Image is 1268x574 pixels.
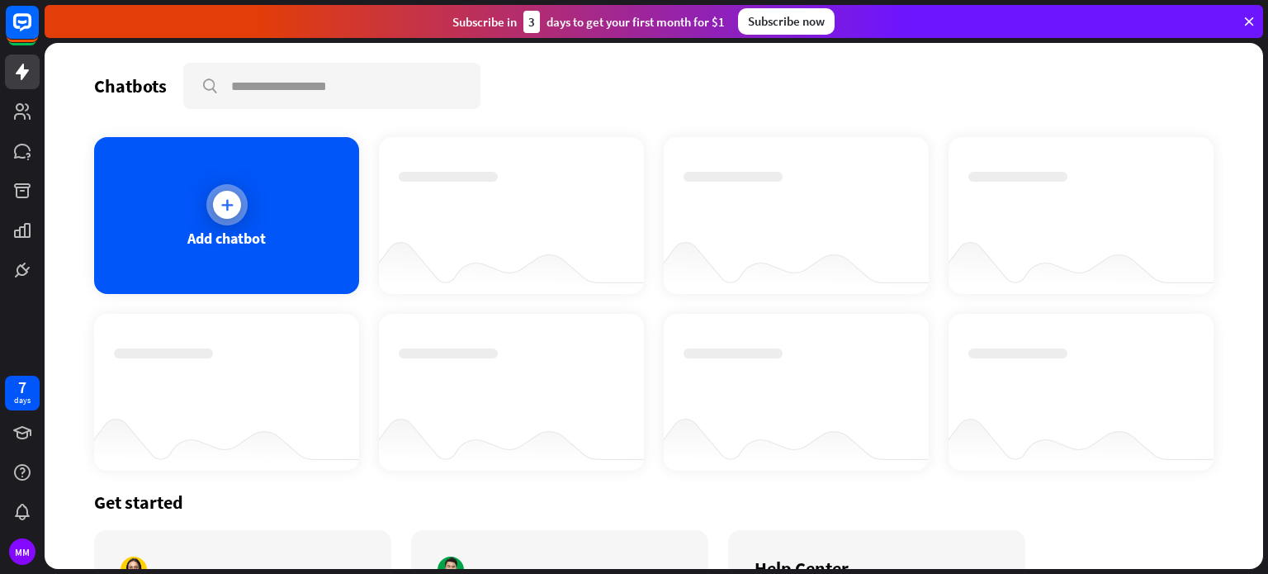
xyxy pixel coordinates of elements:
[187,229,266,248] div: Add chatbot
[9,538,35,565] div: MM
[523,11,540,33] div: 3
[94,491,1214,514] div: Get started
[452,11,725,33] div: Subscribe in days to get your first month for $1
[94,74,167,97] div: Chatbots
[738,8,835,35] div: Subscribe now
[5,376,40,410] a: 7 days
[13,7,63,56] button: Open LiveChat chat widget
[18,380,26,395] div: 7
[14,395,31,406] div: days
